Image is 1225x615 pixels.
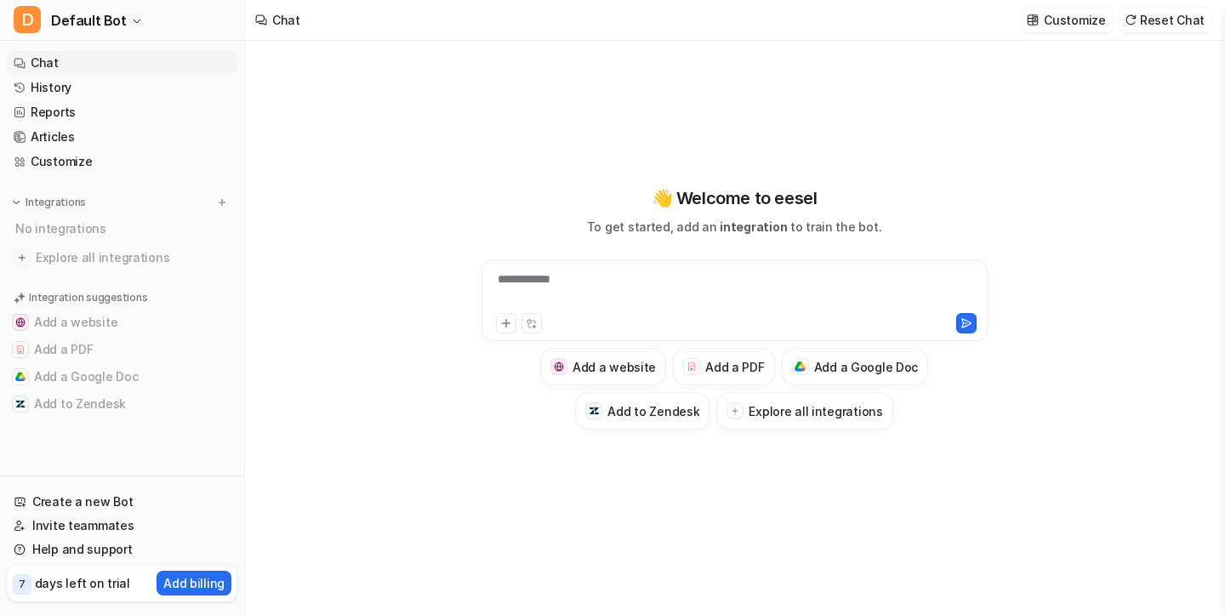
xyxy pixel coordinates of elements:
[1022,8,1112,32] button: Customize
[19,577,26,592] p: 7
[36,244,231,271] span: Explore all integrations
[7,538,237,561] a: Help and support
[10,196,22,208] img: expand menu
[1125,14,1137,26] img: reset
[51,9,127,32] span: Default Bot
[607,402,699,420] h3: Add to Zendesk
[749,402,882,420] h3: Explore all integrations
[7,246,237,270] a: Explore all integrations
[14,6,41,33] span: D
[7,194,91,211] button: Integrations
[587,218,881,236] p: To get started, add an to train the bot.
[540,348,666,385] button: Add a websiteAdd a website
[26,196,86,209] p: Integrations
[687,362,698,372] img: Add a PDF
[7,76,237,100] a: History
[1044,11,1105,29] p: Customize
[163,574,225,592] p: Add billing
[795,362,806,372] img: Add a Google Doc
[7,100,237,124] a: Reports
[1120,8,1211,32] button: Reset Chat
[7,150,237,174] a: Customize
[589,406,600,417] img: Add to Zendesk
[7,490,237,514] a: Create a new Bot
[554,362,565,373] img: Add a website
[15,372,26,382] img: Add a Google Doc
[272,11,300,29] div: Chat
[216,196,228,208] img: menu_add.svg
[15,399,26,409] img: Add to Zendesk
[652,185,818,211] p: 👋 Welcome to eesel
[720,219,787,234] span: integration
[575,392,709,430] button: Add to ZendeskAdd to Zendesk
[29,290,147,305] p: Integration suggestions
[573,358,656,376] h3: Add a website
[7,363,237,390] button: Add a Google DocAdd a Google Doc
[7,336,237,363] button: Add a PDFAdd a PDF
[1027,14,1039,26] img: customize
[7,51,237,75] a: Chat
[716,392,892,430] button: Explore all integrations
[10,214,237,242] div: No integrations
[673,348,774,385] button: Add a PDFAdd a PDF
[14,249,31,266] img: explore all integrations
[814,358,919,376] h3: Add a Google Doc
[7,390,237,418] button: Add to ZendeskAdd to Zendesk
[705,358,764,376] h3: Add a PDF
[7,309,237,336] button: Add a websiteAdd a website
[35,574,130,592] p: days left on trial
[15,317,26,327] img: Add a website
[7,514,237,538] a: Invite teammates
[157,571,231,595] button: Add billing
[782,348,929,385] button: Add a Google DocAdd a Google Doc
[7,125,237,149] a: Articles
[15,345,26,355] img: Add a PDF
